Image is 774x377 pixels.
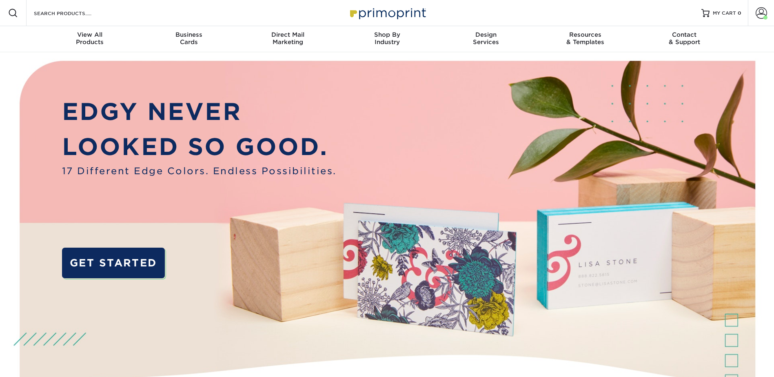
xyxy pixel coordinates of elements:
[337,26,437,52] a: Shop ByIndustry
[62,129,337,164] p: LOOKED SO GOOD.
[62,164,337,178] span: 17 Different Edge Colors. Endless Possibilities.
[635,31,734,38] span: Contact
[33,8,113,18] input: SEARCH PRODUCTS.....
[238,26,337,52] a: Direct MailMarketing
[635,31,734,46] div: & Support
[437,26,536,52] a: DesignServices
[139,31,238,38] span: Business
[536,26,635,52] a: Resources& Templates
[62,248,165,278] a: GET STARTED
[62,94,337,129] p: EDGY NEVER
[337,31,437,38] span: Shop By
[139,31,238,46] div: Cards
[738,10,741,16] span: 0
[437,31,536,46] div: Services
[635,26,734,52] a: Contact& Support
[346,4,428,22] img: Primoprint
[139,26,238,52] a: BusinessCards
[40,31,140,46] div: Products
[40,31,140,38] span: View All
[238,31,337,38] span: Direct Mail
[238,31,337,46] div: Marketing
[536,31,635,38] span: Resources
[437,31,536,38] span: Design
[337,31,437,46] div: Industry
[713,10,736,17] span: MY CART
[536,31,635,46] div: & Templates
[40,26,140,52] a: View AllProducts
